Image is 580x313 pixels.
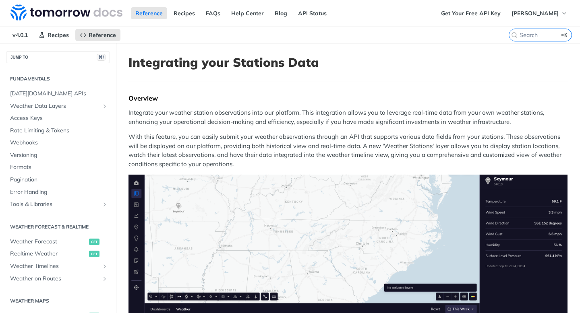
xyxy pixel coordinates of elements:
a: FAQs [201,7,225,19]
span: Rate Limiting & Tokens [10,127,108,135]
p: Integrate your weather station observations into our platform. This integration allows you to lev... [128,108,568,126]
h2: Fundamentals [6,75,110,82]
button: Show subpages for Weather Timelines [101,263,108,270]
div: Overview [128,94,568,102]
a: Formats [6,161,110,173]
span: Tools & Libraries [10,200,99,208]
button: Show subpages for Weather Data Layers [101,103,108,109]
h2: Weather Forecast & realtime [6,223,110,231]
button: JUMP TO⌘/ [6,51,110,63]
a: Webhooks [6,137,110,149]
span: Weather Data Layers [10,102,99,110]
kbd: ⌘K [559,31,570,39]
button: Show subpages for Tools & Libraries [101,201,108,208]
a: Versioning [6,149,110,161]
a: Reference [75,29,120,41]
a: Get Your Free API Key [437,7,505,19]
a: Recipes [34,29,73,41]
span: Weather Timelines [10,262,99,270]
a: Weather TimelinesShow subpages for Weather Timelines [6,260,110,272]
span: Versioning [10,151,108,159]
p: With this feature, you can easily submit your weather observations through an API that supports v... [128,132,568,169]
a: Weather Data LayersShow subpages for Weather Data Layers [6,100,110,112]
a: Weather on RoutesShow subpages for Weather on Routes [6,273,110,285]
span: get [89,251,99,257]
span: Reference [89,31,116,39]
svg: Search [511,32,518,38]
span: get [89,239,99,245]
span: Formats [10,163,108,171]
span: Access Keys [10,114,108,122]
span: Pagination [10,176,108,184]
span: ⌘/ [97,54,106,61]
span: Webhooks [10,139,108,147]
button: Show subpages for Weather on Routes [101,276,108,282]
span: Realtime Weather [10,250,87,258]
h1: Integrating your Stations Data [128,55,568,70]
a: [DATE][DOMAIN_NAME] APIs [6,88,110,100]
span: Weather Forecast [10,238,87,246]
a: Blog [270,7,292,19]
a: Error Handling [6,186,110,198]
span: Weather on Routes [10,275,99,283]
a: Reference [131,7,167,19]
h2: Weather Maps [6,297,110,305]
span: v4.0.1 [8,29,32,41]
a: Weather Forecastget [6,236,110,248]
span: Recipes [48,31,69,39]
a: Recipes [169,7,199,19]
a: Rate Limiting & Tokens [6,125,110,137]
button: [PERSON_NAME] [507,7,572,19]
a: Help Center [227,7,268,19]
a: Pagination [6,174,110,186]
span: [DATE][DOMAIN_NAME] APIs [10,90,108,98]
span: [PERSON_NAME] [512,10,559,17]
a: Access Keys [6,112,110,124]
img: Tomorrow.io Weather API Docs [10,4,122,21]
a: Tools & LibrariesShow subpages for Tools & Libraries [6,198,110,210]
a: Realtime Weatherget [6,248,110,260]
a: API Status [294,7,331,19]
span: Error Handling [10,188,108,196]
